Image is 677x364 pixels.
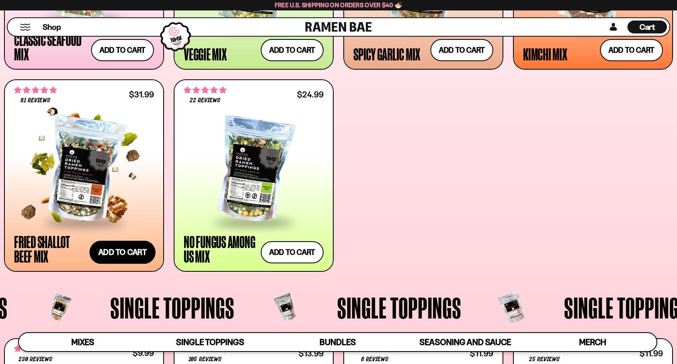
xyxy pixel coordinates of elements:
span: 230 reviews [19,356,52,363]
div: Veggie Mix [184,47,227,61]
span: Mixes [71,337,94,347]
a: Mixes [19,333,146,351]
a: Single Toppings [146,333,274,351]
span: 22 reviews [190,97,220,104]
span: Merch [579,337,606,347]
button: Add to cart [91,39,154,61]
div: $31.99 [129,91,154,98]
span: 81 reviews [21,97,50,104]
span: 4.82 stars [184,85,226,95]
a: Shop [43,21,61,33]
button: Add to cart [261,39,324,61]
a: 4.82 stars 22 reviews $24.99 No Fungus Among Us Mix Add to cart [174,79,334,272]
div: Fried Shallot Beef Mix [14,234,87,263]
span: Single Toppings [337,293,461,323]
span: Free U.S. Shipping on Orders over $40 🍜 [275,1,403,9]
button: Mobile Menu Trigger [20,24,31,31]
button: Add to cart [600,39,663,61]
span: Cart [640,22,655,32]
div: Spicy Garlic Mix [353,47,420,61]
div: $24.99 [297,91,324,98]
a: Merch [529,333,656,351]
a: 4.83 stars 81 reviews $31.99 Fried Shallot Beef Mix Add to cart [4,79,164,272]
div: Classic Seafood Mix [14,32,87,61]
div: $13.99 [299,350,324,357]
div: Kimchi Mix [523,47,567,61]
span: 8 reviews [361,356,388,363]
a: Bundles [274,333,401,351]
div: Cart [627,18,667,36]
span: 4.83 stars [14,85,57,95]
span: Seasoning and Sauce [419,337,511,347]
span: Shop [43,22,61,33]
button: Add to cart [261,241,324,263]
div: $11.99 [470,350,493,357]
div: $11.99 [640,350,663,357]
span: Single Toppings [110,293,235,323]
button: Add to cart [430,39,493,61]
button: Add to cart [89,240,156,264]
div: No Fungus Among Us Mix [184,234,257,263]
span: Bundles [320,337,356,347]
span: Single Toppings [176,337,244,347]
span: 105 reviews [189,356,221,363]
div: $9.99 [133,349,154,357]
a: Seasoning and Sauce [401,333,529,351]
span: 25 reviews [529,356,560,363]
